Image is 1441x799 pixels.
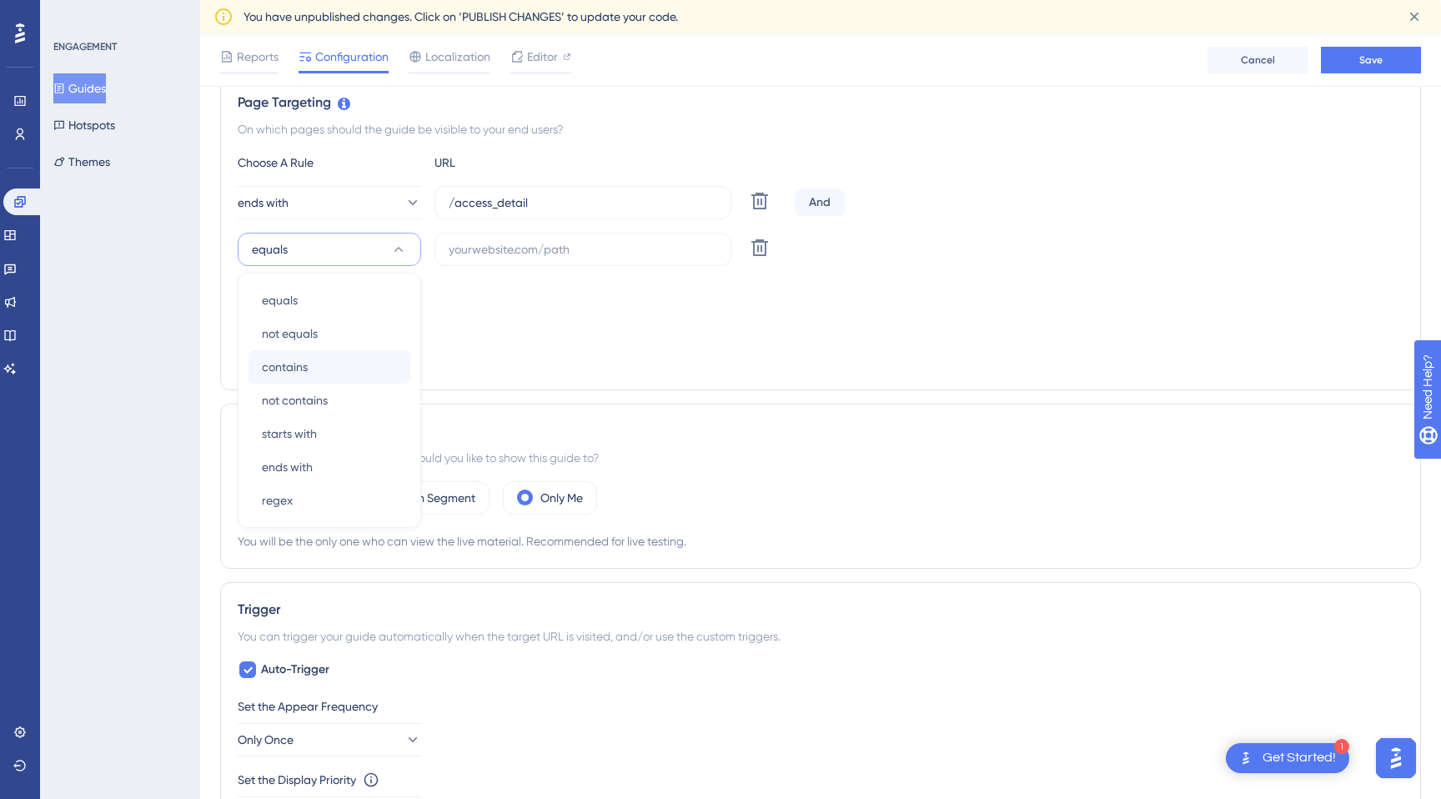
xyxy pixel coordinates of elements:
[261,660,329,680] span: Auto-Trigger
[249,384,410,417] button: not contains
[238,193,289,213] span: ends with
[238,186,421,219] button: ends with
[53,40,117,53] div: ENGAGEMENT
[262,390,328,410] span: not contains
[238,448,1403,468] div: Which segment of the audience would you like to show this guide to?
[795,189,845,216] div: And
[527,47,558,67] span: Editor
[262,490,293,510] span: regex
[449,193,717,212] input: yourwebsite.com/path
[249,284,410,317] button: equals
[449,240,717,259] input: yourwebsite.com/path
[53,110,115,140] button: Hotspots
[53,147,110,177] button: Themes
[238,730,294,750] span: Only Once
[249,350,410,384] button: contains
[262,324,318,344] span: not equals
[238,770,356,790] div: Set the Display Priority
[540,488,583,508] label: Only Me
[238,531,1403,551] div: You will be the only one who can view the live material. Recommended for live testing.
[262,290,298,310] span: equals
[238,600,1403,620] div: Trigger
[1236,748,1256,768] img: launcher-image-alternative-text
[39,4,104,24] span: Need Help?
[53,73,106,103] button: Guides
[1371,733,1421,783] iframe: UserGuiding AI Assistant Launcher
[249,417,410,450] button: starts with
[238,279,1403,299] div: Targeting Condition
[1334,739,1349,754] div: 1
[238,153,421,173] div: Choose A Rule
[1359,53,1383,67] span: Save
[238,626,1403,646] div: You can trigger your guide automatically when the target URL is visited, and/or use the custom tr...
[425,47,490,67] span: Localization
[1263,749,1336,767] div: Get Started!
[262,357,308,377] span: contains
[315,47,389,67] span: Configuration
[237,47,279,67] span: Reports
[244,7,678,27] span: You have unpublished changes. Click on ‘PUBLISH CHANGES’ to update your code.
[384,488,475,508] label: Custom Segment
[238,723,421,756] button: Only Once
[249,317,410,350] button: not equals
[238,421,1403,441] div: Audience Segmentation
[238,233,421,266] button: equals
[249,484,410,517] button: regex
[252,239,288,259] span: equals
[434,153,618,173] div: URL
[262,424,317,444] span: starts with
[262,457,313,477] span: ends with
[1226,743,1349,773] div: Open Get Started! checklist, remaining modules: 1
[1208,47,1308,73] button: Cancel
[1321,47,1421,73] button: Save
[238,696,1403,716] div: Set the Appear Frequency
[1241,53,1275,67] span: Cancel
[238,119,1403,139] div: On which pages should the guide be visible to your end users?
[238,93,1403,113] div: Page Targeting
[249,450,410,484] button: ends with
